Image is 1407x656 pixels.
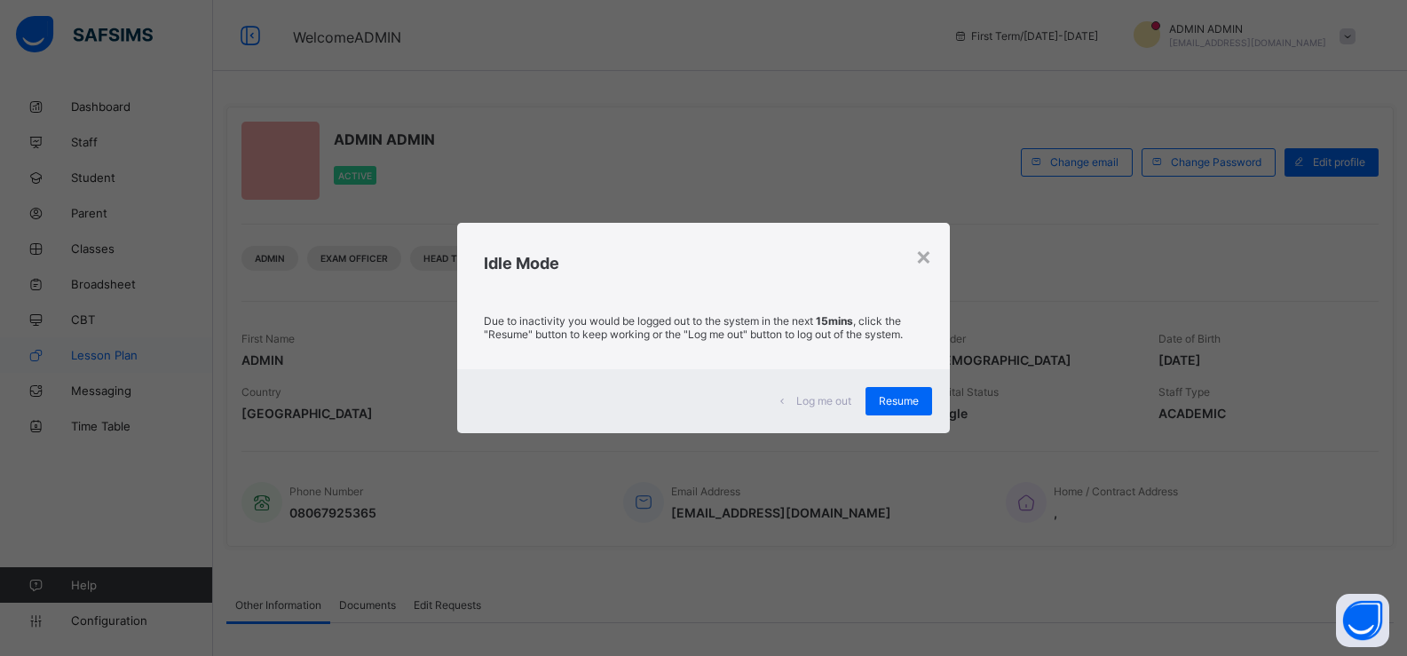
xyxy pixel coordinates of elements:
[879,394,919,407] span: Resume
[915,241,932,271] div: ×
[484,254,923,273] h2: Idle Mode
[1336,594,1389,647] button: Open asap
[796,394,851,407] span: Log me out
[484,314,923,341] p: Due to inactivity you would be logged out to the system in the next , click the "Resume" button t...
[816,314,853,328] strong: 15mins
